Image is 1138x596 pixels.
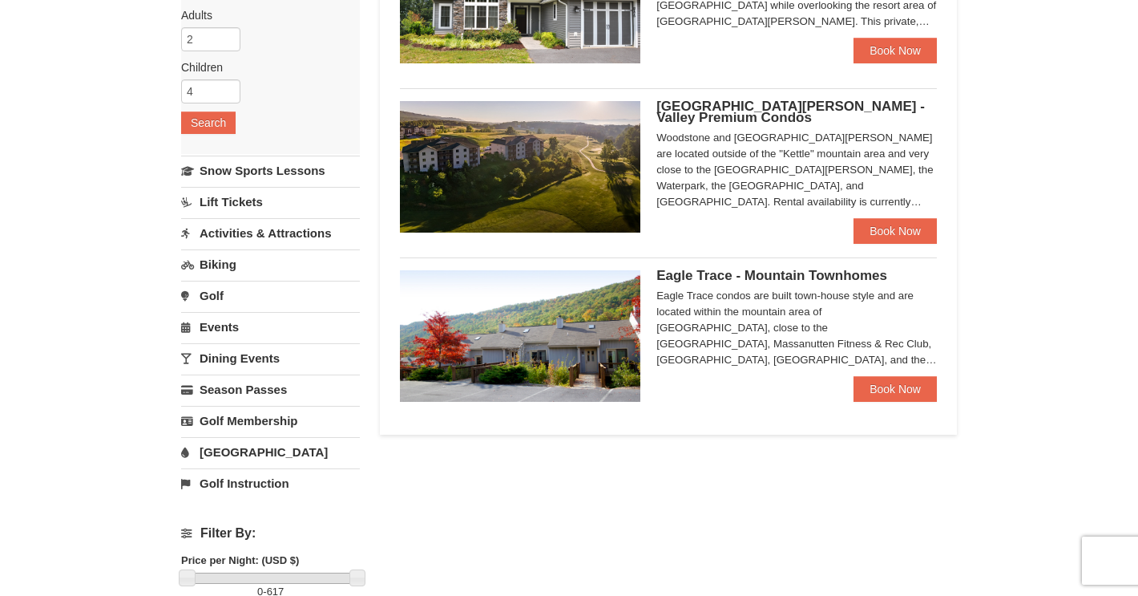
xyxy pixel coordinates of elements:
[400,101,640,233] img: 19219041-4-ec11c166.jpg
[181,187,360,217] a: Lift Tickets
[181,59,348,75] label: Children
[181,249,360,279] a: Biking
[181,526,360,541] h4: Filter By:
[181,281,360,310] a: Golf
[181,468,360,498] a: Golf Instruction
[181,554,299,566] strong: Price per Night: (USD $)
[853,376,937,402] a: Book Now
[181,437,360,467] a: [GEOGRAPHIC_DATA]
[181,406,360,436] a: Golf Membership
[181,312,360,342] a: Events
[181,218,360,248] a: Activities & Attractions
[853,38,937,63] a: Book Now
[181,7,348,23] label: Adults
[853,218,937,244] a: Book Now
[181,343,360,373] a: Dining Events
[656,130,937,210] div: Woodstone and [GEOGRAPHIC_DATA][PERSON_NAME] are located outside of the "Kettle" mountain area an...
[656,288,937,368] div: Eagle Trace condos are built town-house style and are located within the mountain area of [GEOGRA...
[656,99,925,125] span: [GEOGRAPHIC_DATA][PERSON_NAME] - Valley Premium Condos
[400,270,640,402] img: 19218983-1-9b289e55.jpg
[656,268,887,283] span: Eagle Trace - Mountain Townhomes
[181,375,360,404] a: Season Passes
[181,156,360,185] a: Snow Sports Lessons
[181,111,236,134] button: Search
